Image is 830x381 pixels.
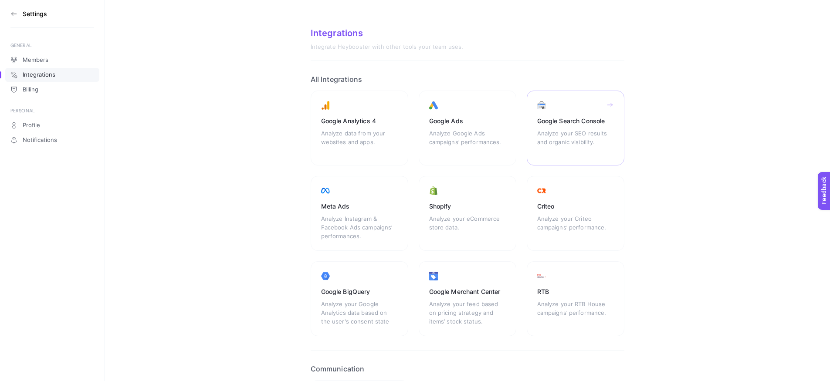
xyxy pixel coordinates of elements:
span: Integrations [23,71,55,78]
div: Analyze your Criteo campaigns’ performance. [537,214,614,240]
a: Members [5,53,99,67]
div: Analyze your Google Analytics data based on the user's consent state [321,300,398,326]
span: Feedback [5,3,33,10]
div: PERSONAL [10,107,94,114]
span: Members [23,57,48,64]
div: Integrations [311,28,624,38]
div: Shopify [429,202,506,211]
div: Criteo [537,202,614,211]
div: Analyze your feed based on pricing strategy and items’ stock status. [429,300,506,326]
div: Meta Ads [321,202,398,211]
div: Analyze Instagram & Facebook Ads campaigns’ performances. [321,214,398,240]
div: Google BigQuery [321,287,398,296]
span: Notifications [23,137,57,144]
a: Notifications [5,133,99,147]
div: Google Ads [429,117,506,125]
div: Analyze your eCommerce store data. [429,214,506,240]
div: Analyze data from your websites and apps. [321,129,398,155]
div: Analyze your RTB House campaigns’ performance. [537,300,614,326]
div: GENERAL [10,42,94,49]
h2: All Integrations [311,75,624,84]
div: Google Merchant Center [429,287,506,296]
a: Integrations [5,68,99,82]
div: Google Search Console [537,117,614,125]
h2: Communication [311,364,624,373]
a: Billing [5,83,99,97]
div: Google Analytics 4 [321,117,398,125]
h3: Settings [23,10,47,17]
span: Billing [23,86,38,93]
div: Analyze your SEO results and organic visibility. [537,129,614,155]
div: Analyze Google Ads campaigns’ performances. [429,129,506,155]
div: Integrate Heybooster with other tools your team uses. [311,44,624,51]
div: RTB [537,287,614,296]
a: Profile [5,118,99,132]
span: Profile [23,122,40,129]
